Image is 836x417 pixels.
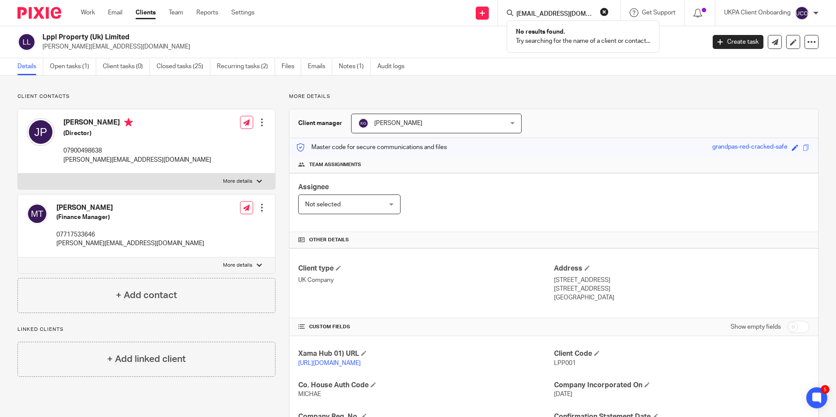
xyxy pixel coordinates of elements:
[169,8,183,17] a: Team
[374,120,422,126] span: [PERSON_NAME]
[305,202,341,208] span: Not selected
[124,118,133,127] i: Primary
[56,213,204,222] h5: (Finance Manager)
[554,360,576,366] span: LPP001
[298,323,554,330] h4: CUSTOM FIELDS
[17,7,61,19] img: Pixie
[642,10,676,16] span: Get Support
[298,381,554,390] h4: Co. House Auth Code
[554,285,809,293] p: [STREET_ADDRESS]
[217,58,275,75] a: Recurring tasks (2)
[516,10,594,18] input: Search
[63,146,211,155] p: 07900498638
[17,58,43,75] a: Details
[554,276,809,285] p: [STREET_ADDRESS]
[27,203,48,224] img: svg%3E
[298,119,342,128] h3: Client manager
[223,262,252,269] p: More details
[298,264,554,273] h4: Client type
[308,58,332,75] a: Emails
[795,6,809,20] img: svg%3E
[42,33,568,42] h2: Lppl Property (Uk) Limited
[56,230,204,239] p: 07717533646
[821,385,829,394] div: 5
[358,118,369,129] img: svg%3E
[103,58,150,75] a: Client tasks (0)
[309,236,349,243] span: Other details
[554,293,809,302] p: [GEOGRAPHIC_DATA]
[157,58,210,75] a: Closed tasks (25)
[712,142,787,153] div: grandpas-red-cracked-safe
[377,58,411,75] a: Audit logs
[554,349,809,358] h4: Client Code
[339,58,371,75] a: Notes (1)
[724,8,791,17] p: UKPA Client Onboarding
[298,360,361,366] a: [URL][DOMAIN_NAME]
[17,33,36,51] img: svg%3E
[309,161,361,168] span: Team assignments
[81,8,95,17] a: Work
[116,288,177,302] h4: + Add contact
[298,349,554,358] h4: Xama Hub 01) URL
[223,178,252,185] p: More details
[50,58,96,75] a: Open tasks (1)
[17,326,275,333] p: Linked clients
[298,276,554,285] p: UK Company
[282,58,301,75] a: Files
[42,42,700,51] p: [PERSON_NAME][EMAIL_ADDRESS][DOMAIN_NAME]
[231,8,254,17] a: Settings
[63,156,211,164] p: [PERSON_NAME][EMAIL_ADDRESS][DOMAIN_NAME]
[600,7,609,16] button: Clear
[554,391,572,397] span: [DATE]
[298,391,321,397] span: MICHAE
[296,143,447,152] p: Master code for secure communications and files
[27,118,55,146] img: svg%3E
[136,8,156,17] a: Clients
[554,381,809,390] h4: Company Incorporated On
[298,184,329,191] span: Assignee
[196,8,218,17] a: Reports
[56,203,204,212] h4: [PERSON_NAME]
[107,352,186,366] h4: + Add linked client
[17,93,275,100] p: Client contacts
[731,323,781,331] label: Show empty fields
[554,264,809,273] h4: Address
[56,239,204,248] p: [PERSON_NAME][EMAIL_ADDRESS][DOMAIN_NAME]
[289,93,819,100] p: More details
[713,35,763,49] a: Create task
[108,8,122,17] a: Email
[63,129,211,138] h5: (Director)
[63,118,211,129] h4: [PERSON_NAME]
